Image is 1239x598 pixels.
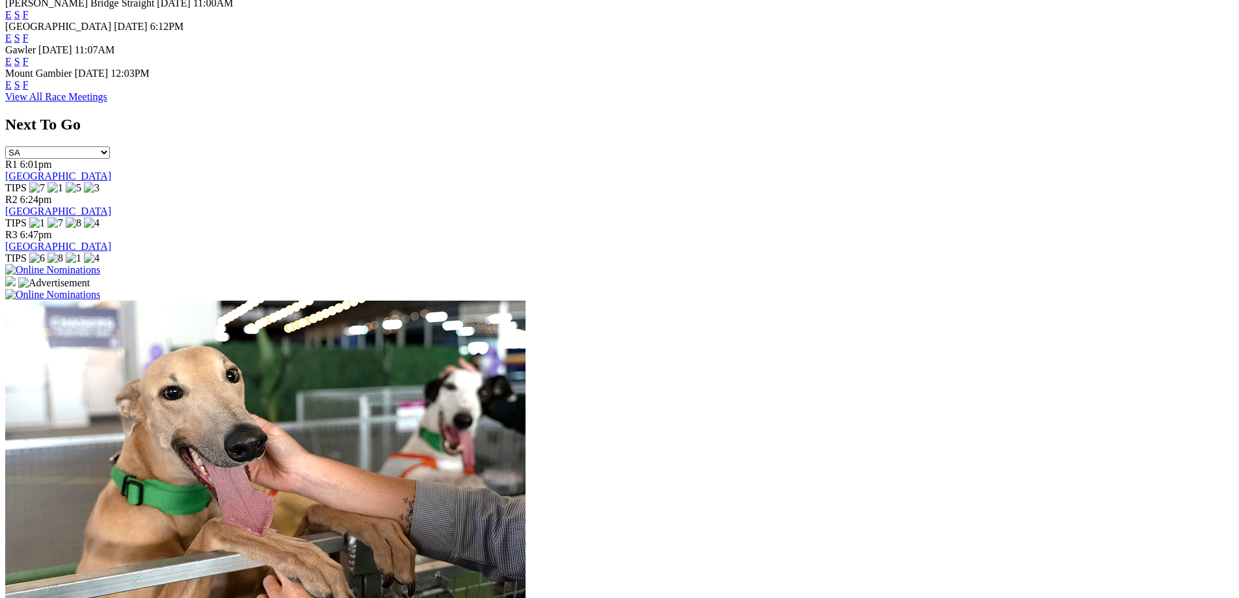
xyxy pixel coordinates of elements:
a: F [23,79,29,90]
h2: Next To Go [5,116,1234,133]
img: Advertisement [18,277,90,289]
a: [GEOGRAPHIC_DATA] [5,206,111,217]
a: E [5,9,12,20]
span: Gawler [5,44,36,55]
a: E [5,79,12,90]
span: R1 [5,159,18,170]
span: 6:01pm [20,159,52,170]
a: S [14,33,20,44]
img: 5 [66,182,81,194]
span: R3 [5,229,18,240]
span: TIPS [5,182,27,193]
a: E [5,56,12,67]
img: Online Nominations [5,264,100,276]
a: E [5,33,12,44]
span: [GEOGRAPHIC_DATA] [5,21,111,32]
span: 12:03PM [111,68,150,79]
span: Mount Gambier [5,68,72,79]
img: 1 [47,182,63,194]
img: 4 [84,217,100,229]
a: F [23,33,29,44]
span: TIPS [5,252,27,264]
span: [DATE] [38,44,72,55]
img: 6 [29,252,45,264]
img: 7 [47,217,63,229]
a: F [23,56,29,67]
span: 6:47pm [20,229,52,240]
a: S [14,56,20,67]
a: View All Race Meetings [5,91,107,102]
a: F [23,9,29,20]
span: TIPS [5,217,27,228]
img: Online Nominations [5,289,100,301]
img: 15187_Greyhounds_GreysPlayCentral_Resize_SA_WebsiteBanner_300x115_2025.jpg [5,276,16,286]
span: R2 [5,194,18,205]
span: 11:07AM [75,44,115,55]
span: [DATE] [75,68,109,79]
a: S [14,79,20,90]
img: 4 [84,252,100,264]
img: 3 [84,182,100,194]
img: 1 [29,217,45,229]
span: 6:12PM [150,21,184,32]
a: S [14,9,20,20]
a: [GEOGRAPHIC_DATA] [5,241,111,252]
span: [DATE] [114,21,148,32]
img: 1 [66,252,81,264]
a: [GEOGRAPHIC_DATA] [5,170,111,182]
img: 7 [29,182,45,194]
img: 8 [66,217,81,229]
span: 6:24pm [20,194,52,205]
img: 8 [47,252,63,264]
